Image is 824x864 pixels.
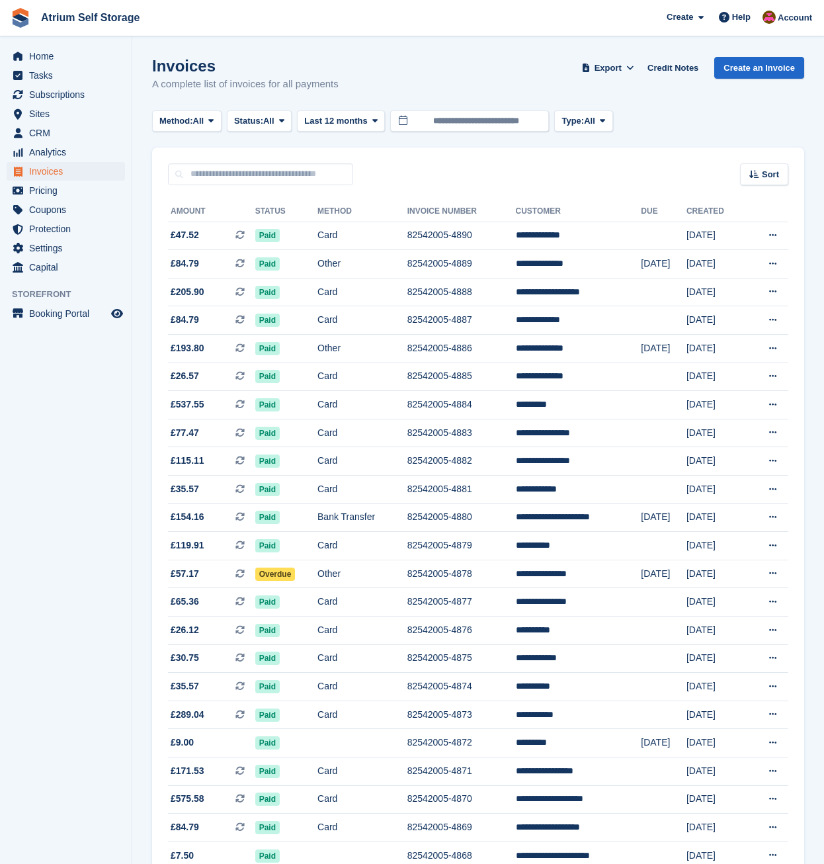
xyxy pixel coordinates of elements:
[255,849,280,863] span: Paid
[407,278,516,306] td: 82542005-4888
[255,229,280,242] span: Paid
[7,66,125,85] a: menu
[407,306,516,335] td: 82542005-4887
[317,644,407,673] td: Card
[7,181,125,200] a: menu
[686,701,745,729] td: [DATE]
[317,222,407,250] td: Card
[407,391,516,419] td: 82542005-4884
[686,588,745,617] td: [DATE]
[407,673,516,701] td: 82542005-4874
[171,595,199,609] span: £65.36
[171,539,204,552] span: £119.91
[407,363,516,391] td: 82542005-4885
[317,278,407,306] td: Card
[686,757,745,785] td: [DATE]
[317,306,407,335] td: Card
[171,454,204,468] span: £115.11
[407,419,516,447] td: 82542005-4883
[29,181,108,200] span: Pricing
[317,391,407,419] td: Card
[317,447,407,476] td: Card
[171,341,204,355] span: £193.80
[171,651,199,665] span: £30.75
[255,709,280,722] span: Paid
[255,652,280,665] span: Paid
[407,250,516,279] td: 82542005-4889
[29,124,108,142] span: CRM
[7,47,125,65] a: menu
[317,250,407,279] td: Other
[171,257,199,271] span: £84.79
[255,624,280,637] span: Paid
[686,250,745,279] td: [DATE]
[407,503,516,532] td: 82542005-4880
[686,222,745,250] td: [DATE]
[579,57,637,79] button: Export
[171,764,204,778] span: £171.53
[641,503,686,532] td: [DATE]
[255,539,280,552] span: Paid
[29,304,108,323] span: Booking Portal
[584,114,595,128] span: All
[171,369,199,383] span: £26.57
[171,482,199,496] span: £35.57
[762,11,776,24] img: Mark Rhodes
[7,239,125,257] a: menu
[255,821,280,834] span: Paid
[29,239,108,257] span: Settings
[171,849,194,863] span: £7.50
[407,785,516,814] td: 82542005-4870
[732,11,751,24] span: Help
[686,785,745,814] td: [DATE]
[255,286,280,299] span: Paid
[36,7,145,28] a: Atrium Self Storage
[317,757,407,785] td: Card
[686,617,745,645] td: [DATE]
[686,560,745,588] td: [DATE]
[317,588,407,617] td: Card
[171,679,199,693] span: £35.57
[171,708,204,722] span: £289.04
[317,701,407,729] td: Card
[686,476,745,504] td: [DATE]
[317,532,407,560] td: Card
[152,57,339,75] h1: Invoices
[255,454,280,468] span: Paid
[255,427,280,440] span: Paid
[168,201,255,222] th: Amount
[686,419,745,447] td: [DATE]
[686,644,745,673] td: [DATE]
[317,476,407,504] td: Card
[255,793,280,806] span: Paid
[7,220,125,238] a: menu
[7,162,125,181] a: menu
[29,66,108,85] span: Tasks
[516,201,641,222] th: Customer
[554,110,612,132] button: Type: All
[317,201,407,222] th: Method
[255,370,280,383] span: Paid
[152,77,339,92] p: A complete list of invoices for all payments
[714,57,804,79] a: Create an Invoice
[7,200,125,219] a: menu
[193,114,204,128] span: All
[561,114,584,128] span: Type:
[317,419,407,447] td: Card
[686,363,745,391] td: [DATE]
[171,313,199,327] span: £84.79
[171,285,204,299] span: £205.90
[171,736,194,750] span: £9.00
[255,398,280,411] span: Paid
[171,510,204,524] span: £154.16
[317,673,407,701] td: Card
[407,222,516,250] td: 82542005-4890
[255,736,280,750] span: Paid
[641,335,686,363] td: [DATE]
[317,503,407,532] td: Bank Transfer
[171,623,199,637] span: £26.12
[778,11,812,24] span: Account
[171,567,199,581] span: £57.17
[11,8,30,28] img: stora-icon-8386f47178a22dfd0bd8f6a31ec36ba5ce8667c1dd55bd0f319d3a0aa187defe.svg
[234,114,263,128] span: Status:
